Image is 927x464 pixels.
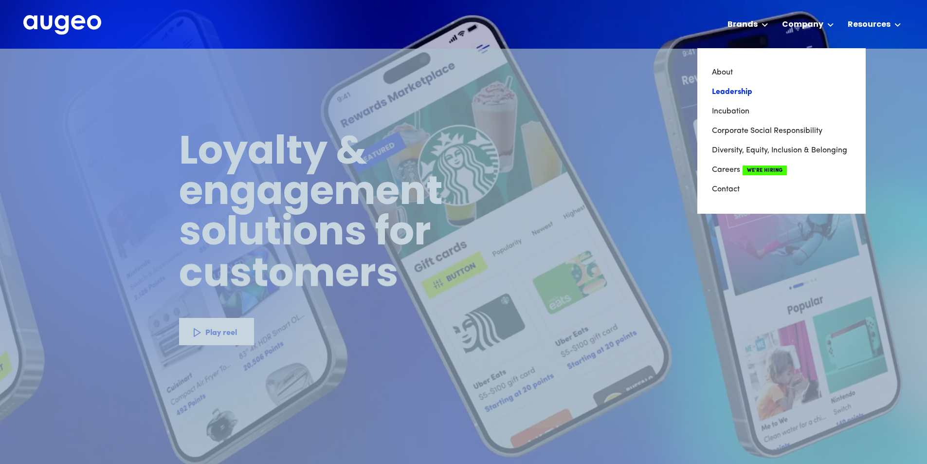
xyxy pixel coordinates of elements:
[848,19,891,31] div: Resources
[727,19,758,31] div: Brands
[712,121,851,141] a: Corporate Social Responsibility
[712,82,851,102] a: Leadership
[697,48,866,214] nav: Company
[712,180,851,199] a: Contact
[743,166,787,175] span: We're Hiring
[712,160,851,180] a: CareersWe're Hiring
[712,141,851,160] a: Diversity, Equity, Inclusion & Belonging
[23,15,101,36] a: home
[712,102,851,121] a: Incubation
[23,15,101,35] img: Augeo's full logo in white.
[782,19,823,31] div: Company
[712,63,851,82] a: About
